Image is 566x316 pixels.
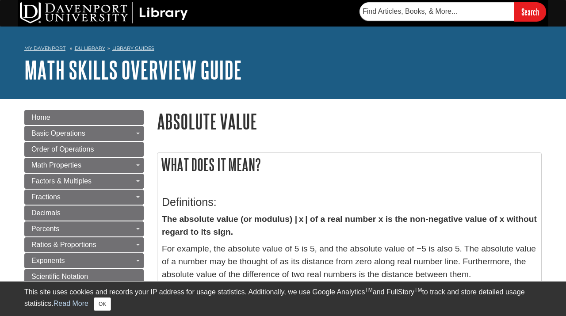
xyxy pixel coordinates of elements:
a: Order of Operations [24,142,144,157]
img: DU Library [20,2,188,23]
form: Searches DU Library's articles, books, and more [359,2,546,21]
span: Order of Operations [31,145,94,153]
span: Scientific Notation [31,273,88,280]
a: Exponents [24,253,144,268]
sup: TM [365,287,372,293]
p: For example, the absolute value of 5 is 5, and the absolute value of −5 is also 5. The absolute v... [162,243,537,281]
sup: TM [414,287,422,293]
a: Math Skills Overview Guide [24,56,242,84]
a: Read More [54,300,88,307]
span: Percents [31,225,59,232]
a: Basic Operations [24,126,144,141]
a: My Davenport [24,45,65,52]
a: Math Properties [24,158,144,173]
span: Decimals [31,209,61,217]
a: Library Guides [112,45,154,51]
input: Search [514,2,546,21]
a: Fractions [24,190,144,205]
span: Fractions [31,193,61,201]
a: Decimals [24,206,144,221]
a: Percents [24,221,144,236]
h1: Absolute Value [157,110,542,133]
h3: Definitions: [162,196,537,209]
span: Factors & Multiples [31,177,92,185]
a: Scientific Notation [24,269,144,284]
a: DU Library [75,45,105,51]
div: This site uses cookies and records your IP address for usage statistics. Additionally, we use Goo... [24,287,542,311]
input: Find Articles, Books, & More... [359,2,514,21]
a: Home [24,110,144,125]
a: Ratios & Proportions [24,237,144,252]
strong: The absolute value (or modulus) | x | of a real number x is the non-negative value of x without r... [162,214,537,236]
span: Math Properties [31,161,81,169]
span: Exponents [31,257,65,264]
a: Factors & Multiples [24,174,144,189]
span: Ratios & Proportions [31,241,96,248]
nav: breadcrumb [24,42,542,57]
span: Basic Operations [31,129,85,137]
button: Close [94,297,111,311]
h2: What does it mean? [157,153,541,176]
span: Home [31,114,50,121]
